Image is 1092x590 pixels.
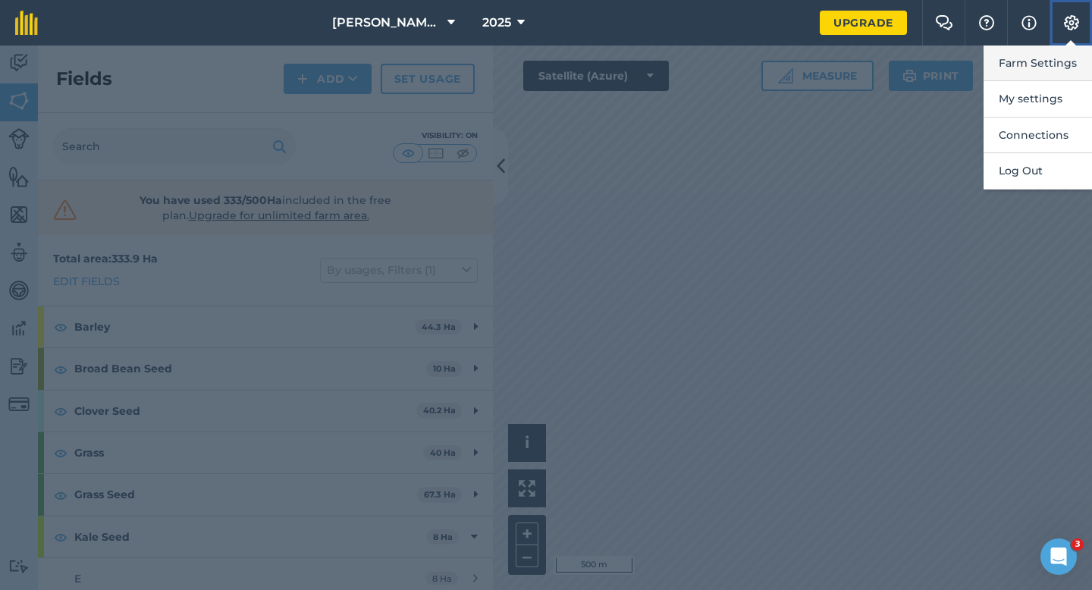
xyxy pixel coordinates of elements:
iframe: Intercom live chat [1040,538,1077,575]
span: [PERSON_NAME] Farming Partnership [332,14,441,32]
span: 3 [1072,538,1084,551]
button: My settings [984,81,1092,117]
img: svg+xml;base64,PHN2ZyB4bWxucz0iaHR0cDovL3d3dy53My5vcmcvMjAwMC9zdmciIHdpZHRoPSIxNyIgaGVpZ2h0PSIxNy... [1021,14,1037,32]
span: 2025 [482,14,511,32]
a: Upgrade [820,11,907,35]
button: Connections [984,118,1092,153]
button: Log Out [984,153,1092,189]
img: Two speech bubbles overlapping with the left bubble in the forefront [935,15,953,30]
img: A question mark icon [977,15,996,30]
img: fieldmargin Logo [15,11,38,35]
button: Farm Settings [984,46,1092,81]
img: A cog icon [1062,15,1081,30]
